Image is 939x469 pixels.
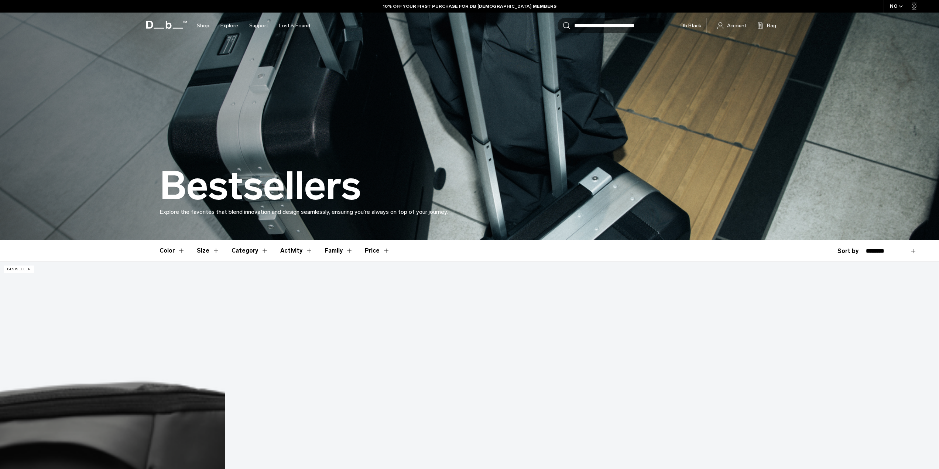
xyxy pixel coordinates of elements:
button: Toggle Price [365,240,390,261]
a: Db Black [676,18,706,33]
button: Bag [757,21,776,30]
button: Toggle Filter [280,240,313,261]
a: Shop [197,13,209,39]
button: Toggle Filter [160,240,185,261]
span: Bag [767,22,776,30]
p: Bestseller [4,266,34,273]
button: Toggle Filter [232,240,268,261]
a: Account [717,21,746,30]
h1: Bestsellers [160,165,361,208]
span: Explore the favorites that blend innovation and design seamlessly, ensuring you're always on top ... [160,208,448,215]
span: Account [727,22,746,30]
a: Lost & Found [279,13,310,39]
nav: Main Navigation [191,13,316,39]
a: 10% OFF YOUR FIRST PURCHASE FOR DB [DEMOGRAPHIC_DATA] MEMBERS [383,3,556,10]
button: Toggle Filter [197,240,220,261]
a: Explore [220,13,238,39]
button: Toggle Filter [325,240,353,261]
a: Support [249,13,268,39]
